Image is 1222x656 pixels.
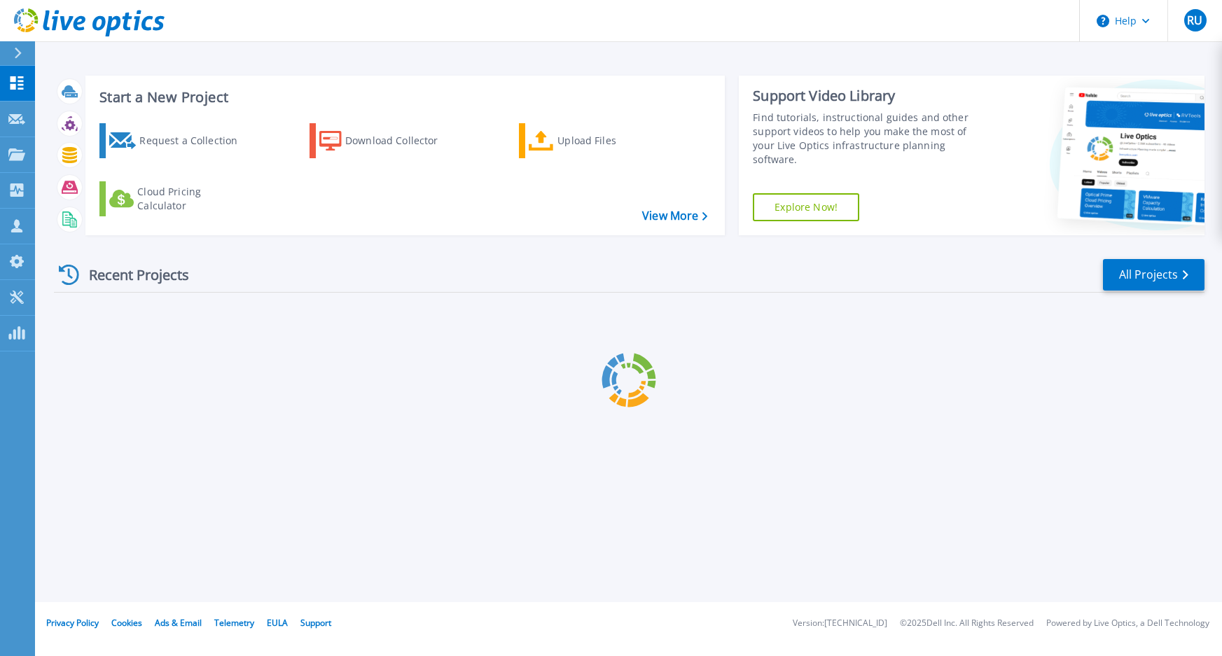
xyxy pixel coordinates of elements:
a: Telemetry [214,617,254,629]
li: Version: [TECHNICAL_ID] [793,619,887,628]
a: Ads & Email [155,617,202,629]
a: Cookies [111,617,142,629]
h3: Start a New Project [99,90,707,105]
a: Privacy Policy [46,617,99,629]
span: RU [1187,15,1202,26]
a: Download Collector [310,123,466,158]
div: Upload Files [557,127,669,155]
a: Request a Collection [99,123,256,158]
div: Request a Collection [139,127,251,155]
div: Find tutorials, instructional guides and other support videos to help you make the most of your L... [753,111,989,167]
div: Download Collector [345,127,457,155]
div: Recent Projects [54,258,208,292]
a: Cloud Pricing Calculator [99,181,256,216]
a: EULA [267,617,288,629]
a: View More [642,209,707,223]
div: Cloud Pricing Calculator [137,185,249,213]
a: Upload Files [519,123,675,158]
a: All Projects [1103,259,1204,291]
div: Support Video Library [753,87,989,105]
a: Explore Now! [753,193,859,221]
a: Support [300,617,331,629]
li: © 2025 Dell Inc. All Rights Reserved [900,619,1034,628]
li: Powered by Live Optics, a Dell Technology [1046,619,1209,628]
